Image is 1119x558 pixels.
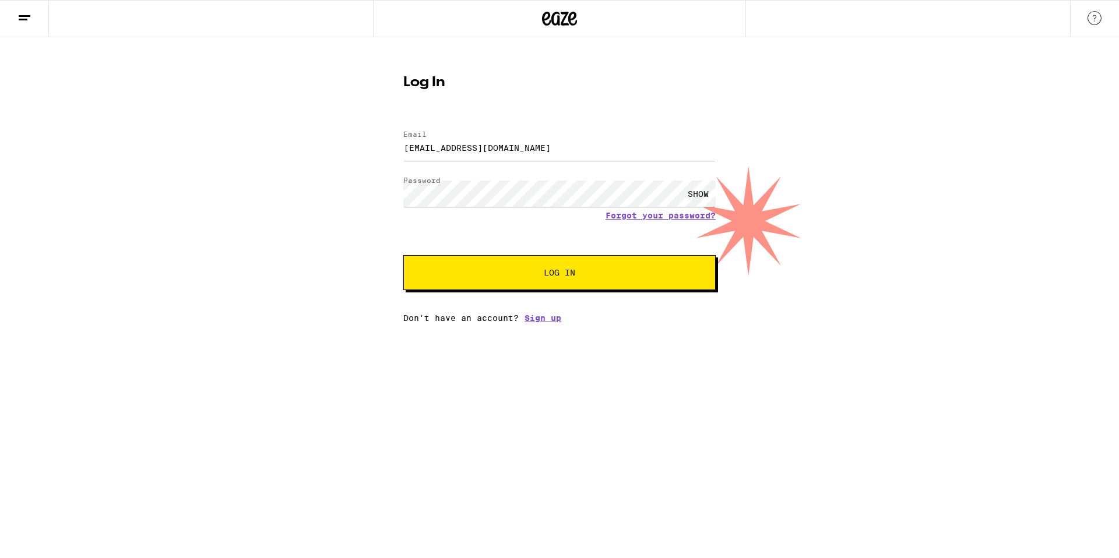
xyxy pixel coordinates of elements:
input: Email [403,135,716,161]
label: Password [403,176,441,184]
span: Log In [544,269,575,277]
div: SHOW [681,181,716,207]
span: Hi. Need any help? [7,8,84,17]
div: Don't have an account? [403,313,716,323]
label: Email [403,130,427,138]
a: Sign up [525,313,561,323]
h1: Log In [403,76,716,90]
a: Forgot your password? [606,211,716,220]
button: Log In [403,255,716,290]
